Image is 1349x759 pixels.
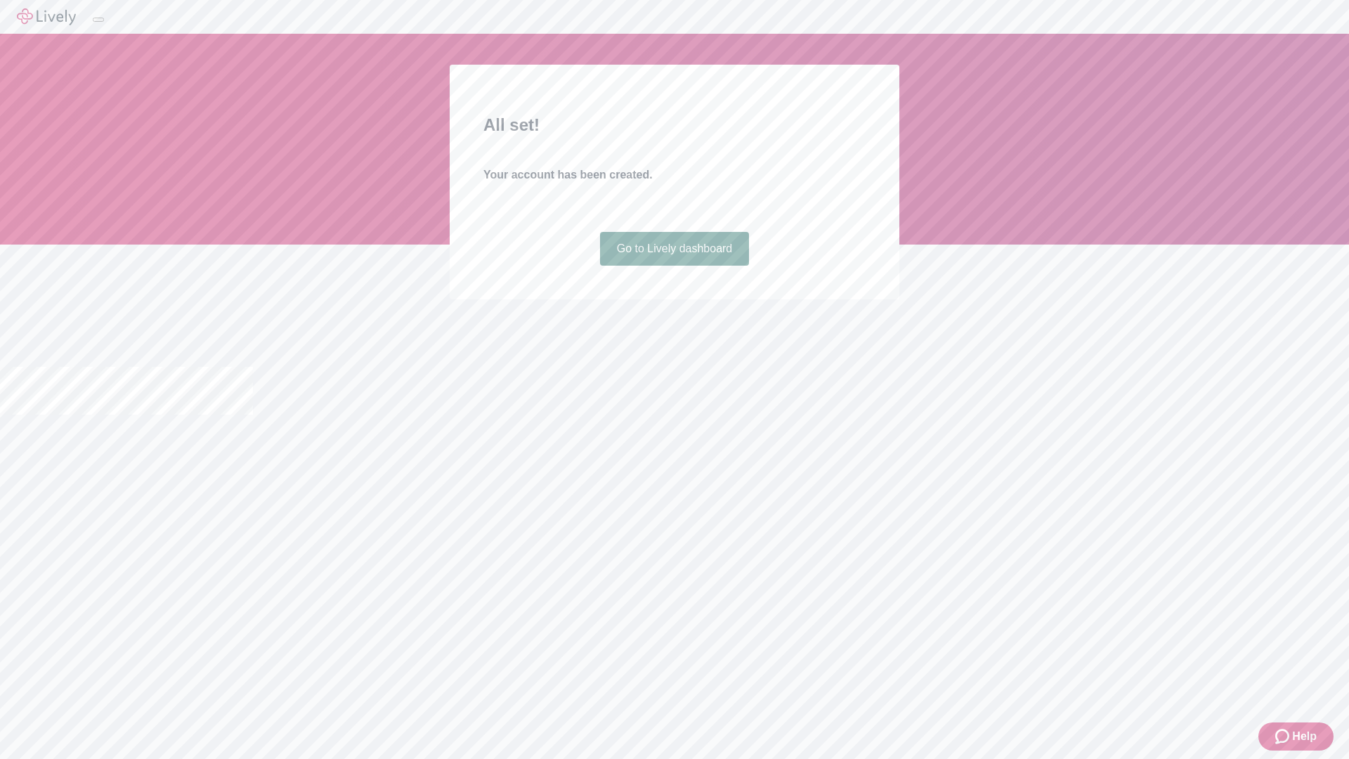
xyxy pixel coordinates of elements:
[17,8,76,25] img: Lively
[1292,728,1317,745] span: Help
[483,167,866,183] h4: Your account has been created.
[93,18,104,22] button: Log out
[1258,722,1334,751] button: Zendesk support iconHelp
[600,232,750,266] a: Go to Lively dashboard
[483,112,866,138] h2: All set!
[1275,728,1292,745] svg: Zendesk support icon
